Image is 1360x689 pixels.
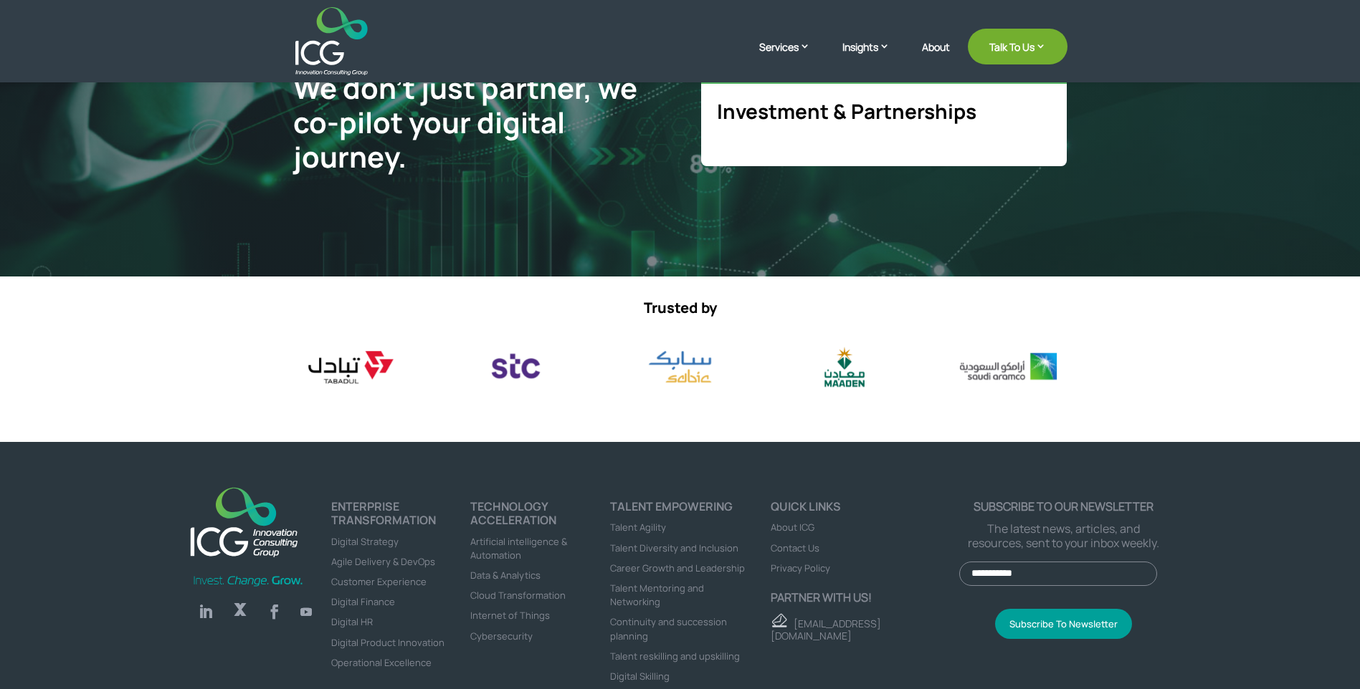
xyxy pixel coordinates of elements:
a: Contact Us [771,541,819,554]
a: Talent Diversity and Inclusion [610,541,738,554]
div: 9 / 17 [786,342,903,391]
a: Career Growth and Leadership [610,562,745,574]
span: Subscribe To Newsletter [1009,617,1118,630]
p: Partner with us! [771,591,959,604]
a: Digital Product Innovation [331,636,444,649]
h4: Quick links [771,500,959,520]
a: Internet of Things [470,609,550,622]
a: Talent Mentoring and Networking [610,582,704,608]
p: Trusted by [293,299,1067,317]
a: Insights [842,39,904,75]
a: Continuity and succession planning [610,615,727,642]
h5: Investment & Partnerships [717,100,1051,131]
a: Digital Strategy [331,535,399,548]
img: email - ICG [771,613,787,627]
img: saudi aramco [950,342,1067,391]
a: Digital Skilling [610,670,670,683]
a: [EMAIL_ADDRESS][DOMAIN_NAME] [771,617,881,642]
a: Talent Agility [610,521,666,534]
a: Agile Delivery & DevOps [331,555,435,568]
img: maaden logo [786,342,903,391]
a: Digital HR [331,615,373,628]
a: Cybersecurity [470,630,533,642]
a: Follow on Youtube [295,600,318,623]
h4: TECHNOLOGY ACCELERATION [470,500,610,534]
img: stc logo [457,342,574,391]
img: sabic logo [622,342,738,392]
p: Subscribe to our newsletter [959,500,1169,514]
h4: Talent Empowering [610,500,750,520]
div: 7 / 17 [457,342,574,391]
a: Digital Finance [331,595,395,608]
img: tabadul logo [293,342,409,391]
a: Cloud Transformation [470,589,566,602]
a: Data & Analytics [470,569,541,582]
button: Subscribe To Newsletter [995,609,1132,639]
a: Artificial intelligence & Automation [470,535,567,562]
a: Services [759,39,824,75]
a: About ICG [771,521,814,534]
a: Operational Excellence [331,656,432,669]
img: ICG [295,7,368,75]
a: Follow on LinkedIn [191,597,220,626]
h1: We don’t just partner, we co-pilot your digital journey. [293,71,659,181]
a: Talent reskilling and upskilling [610,650,740,662]
a: Privacy Policy [771,562,830,574]
div: 8 / 17 [622,342,738,392]
a: About [922,42,950,75]
div: 6 / 17 [293,342,409,391]
a: Follow on Facebook [260,597,289,626]
img: ICG-new logo (1) [182,479,306,563]
a: Customer Experience [331,575,427,588]
a: Follow on X [226,597,255,626]
a: Talk To Us [968,29,1067,64]
a: logo_footer [182,479,306,567]
img: Invest-Change-Grow-Green [191,574,305,588]
p: The latest news, articles, and resources, sent to your inbox weekly. [959,522,1169,549]
div: 10 / 17 [950,342,1067,391]
h4: ENTERPRISE TRANSFORMATION [331,500,471,534]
